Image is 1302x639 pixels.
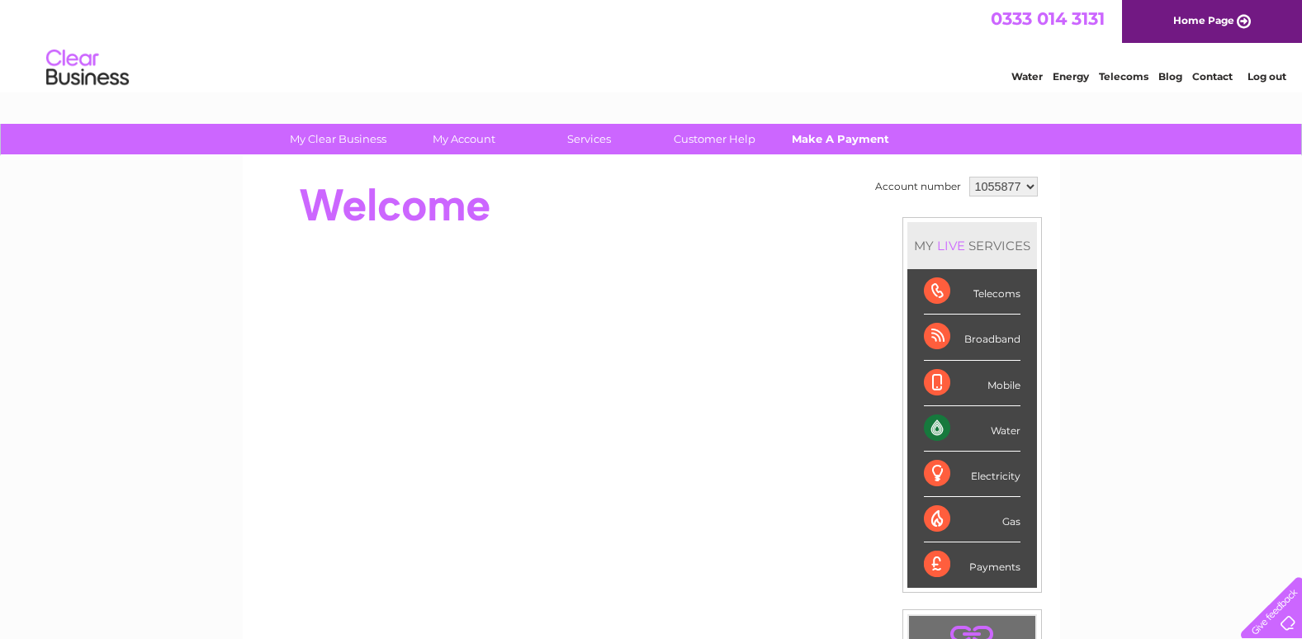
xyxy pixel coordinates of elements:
[270,124,406,154] a: My Clear Business
[924,542,1020,587] div: Payments
[924,269,1020,315] div: Telecoms
[924,361,1020,406] div: Mobile
[1248,70,1286,83] a: Log out
[924,406,1020,452] div: Water
[1011,70,1043,83] a: Water
[924,452,1020,497] div: Electricity
[45,43,130,93] img: logo.png
[924,497,1020,542] div: Gas
[262,9,1042,80] div: Clear Business is a trading name of Verastar Limited (registered in [GEOGRAPHIC_DATA] No. 3667643...
[907,222,1037,269] div: MY SERVICES
[924,315,1020,360] div: Broadband
[1158,70,1182,83] a: Blog
[1099,70,1148,83] a: Telecoms
[871,173,965,201] td: Account number
[521,124,657,154] a: Services
[772,124,908,154] a: Make A Payment
[991,8,1105,29] a: 0333 014 3131
[646,124,783,154] a: Customer Help
[934,238,968,253] div: LIVE
[1192,70,1233,83] a: Contact
[1053,70,1089,83] a: Energy
[395,124,532,154] a: My Account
